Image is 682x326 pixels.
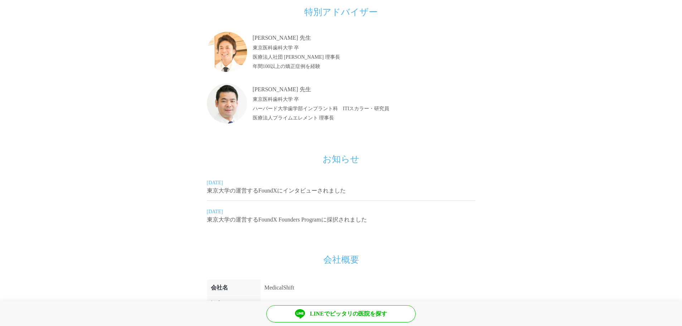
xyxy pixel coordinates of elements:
[207,280,261,296] th: 会社名
[207,143,475,165] h2: お知らせ
[253,63,475,70] p: 年間100以上の矯正症例を経験
[253,105,475,112] p: ハーバード大学歯学部インプラント科 ITIスカラー・研究員
[261,296,314,312] td: [DATE]
[207,296,261,312] th: 設立
[253,96,475,103] p: 東京医科歯科大学 卒
[207,186,475,195] p: 東京大学の運営するFoundXにインタビューされました
[266,305,416,322] a: LINEでピッタリの医院を探す
[253,44,475,52] p: 東京医科歯科大学 卒
[253,53,475,61] p: 医療法人社団 [PERSON_NAME] 理事長
[261,280,314,296] td: MedicalShift
[207,215,475,224] p: 東京大学の運営するFoundX Founders Programに採択されました
[207,208,475,215] p: [DATE]
[207,179,475,186] p: [DATE]
[253,85,475,94] p: [PERSON_NAME] 先生
[253,114,475,122] p: 医療法人プライムエレメント 理事長
[207,32,247,72] img: 歯科医師_大石先生
[207,244,475,265] h2: 会社概要
[207,83,247,123] img: 歯科医師_大石先生
[253,34,475,42] p: [PERSON_NAME] 先生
